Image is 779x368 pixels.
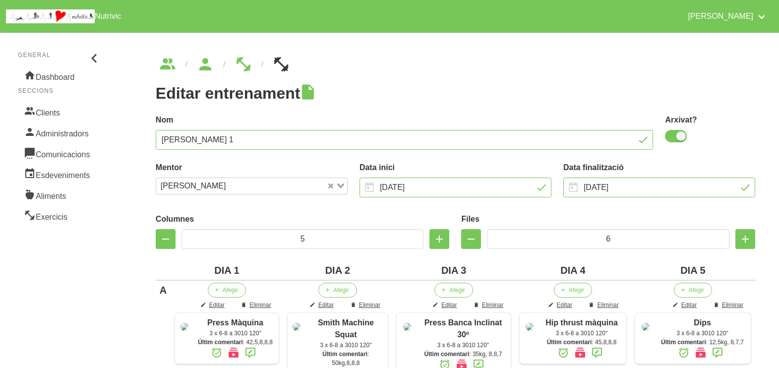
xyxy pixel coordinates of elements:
[156,178,348,194] div: Search for option
[569,286,584,295] span: Afegir
[156,114,654,126] label: Nom
[333,286,349,295] span: Afegir
[722,301,743,309] span: Eliminar
[18,143,102,164] a: Comunicacions
[18,51,102,60] p: General
[223,286,238,295] span: Afegir
[322,351,367,358] strong: Últim comentari
[597,301,618,309] span: Eliminar
[689,286,704,295] span: Afegir
[160,283,167,298] div: A
[235,298,279,312] button: Eliminar
[434,283,473,298] button: Afegir
[18,65,102,86] a: Dashboard
[547,339,592,346] strong: Últim comentari
[659,329,746,338] div: 3 x 6-8 a 3010 120"
[318,318,374,339] span: Smith Machine Squat
[6,9,95,23] img: company_logo
[424,318,502,339] span: Press Banca Inclinat 30º
[318,301,334,309] span: Editar
[681,301,697,309] span: Editar
[666,298,705,312] button: Editar
[249,301,271,309] span: Eliminar
[661,339,706,346] strong: Últim comentari
[582,298,626,312] button: Eliminar
[328,183,333,190] button: Clear Selected
[542,298,580,312] button: Editar
[318,283,357,298] button: Afegir
[635,263,751,278] div: DIA 5
[403,323,411,331] img: 8ea60705-12ae-42e8-83e1-4ba62b1261d5%2Factivities%2F86146-press-banca-inclinat-png.png
[482,301,503,309] span: Eliminar
[208,283,246,298] button: Afegir
[293,323,300,331] img: 8ea60705-12ae-42e8-83e1-4ba62b1261d5%2Factivities%2F25980-smith-machine-squat-jpg.jpg
[18,205,102,226] a: Exercicis
[694,318,711,327] span: Dips
[303,298,342,312] button: Editar
[461,213,755,225] label: Files
[554,283,592,298] button: Afegir
[642,323,650,331] img: 8ea60705-12ae-42e8-83e1-4ba62b1261d5%2Factivities%2F45178-dips-png.png
[18,184,102,205] a: Aliments
[18,164,102,184] a: Esdeveniments
[420,341,506,350] div: 3 x 6-8 a 3010 120"
[194,298,233,312] button: Editar
[441,301,457,309] span: Editar
[545,318,618,327] span: Hip thrust màquina
[156,162,348,174] label: Mentor
[18,101,102,122] a: Clients
[180,323,188,331] img: 8ea60705-12ae-42e8-83e1-4ba62b1261d5%2Factivities%2F83984-press-maquina-jpg.jpg
[665,114,755,126] label: Arxivat?
[542,329,621,338] div: 3 x 6-8 a 3010 120"
[18,122,102,143] a: Administradors
[674,283,712,298] button: Afegir
[197,329,273,338] div: 3 x 6-8 a 3010 120"
[396,263,511,278] div: DIA 3
[707,298,751,312] button: Eliminar
[424,351,470,358] strong: Últim comentari
[309,341,383,350] div: 3 x 6-8 a 3010 120"
[207,318,263,327] span: Press Màquina
[158,180,229,192] span: [PERSON_NAME]
[467,298,511,312] button: Eliminar
[18,86,102,95] p: Seccions
[198,339,243,346] strong: Últim comentari
[542,338,621,347] div: : 45,8,8,8
[359,301,380,309] span: Eliminar
[156,57,755,72] nav: breadcrumbs
[420,350,506,359] div: : 35kg, 8,8,7
[229,180,325,192] input: Search for option
[449,286,465,295] span: Afegir
[557,301,572,309] span: Editar
[519,263,627,278] div: DIA 4
[563,162,755,174] label: Data finalització
[287,263,388,278] div: DIA 2
[659,338,746,347] div: : 12,5kg, 8,7,7
[156,84,755,102] h1: Editar entrenament
[360,162,551,174] label: Data inici
[175,263,279,278] div: DIA 1
[526,323,534,331] img: 8ea60705-12ae-42e8-83e1-4ba62b1261d5%2Factivities%2Fhip%20thrsut%20maquina.jpg
[426,298,465,312] button: Editar
[682,4,773,29] a: [PERSON_NAME]
[309,350,383,368] div: : 50kg,8,8,8
[209,301,225,309] span: Editar
[156,213,450,225] label: Columnes
[197,338,273,347] div: : 42,5,8,8,8
[344,298,388,312] button: Eliminar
